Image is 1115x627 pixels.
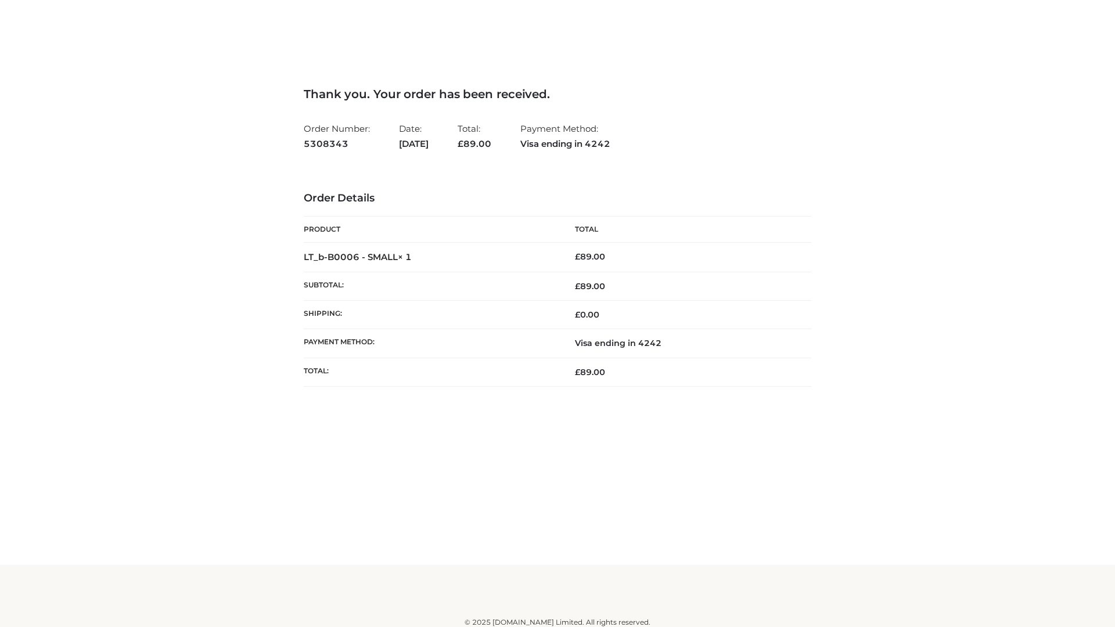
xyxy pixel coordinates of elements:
th: Product [304,217,557,243]
strong: [DATE] [399,136,429,152]
th: Shipping: [304,301,557,329]
th: Total [557,217,811,243]
th: Payment method: [304,329,557,358]
span: £ [458,138,463,149]
th: Subtotal: [304,272,557,300]
li: Total: [458,118,491,154]
strong: × 1 [398,251,412,262]
h3: Thank you. Your order has been received. [304,87,811,101]
span: 89.00 [458,138,491,149]
span: 89.00 [575,281,605,291]
td: Visa ending in 4242 [557,329,811,358]
span: £ [575,309,580,320]
span: £ [575,367,580,377]
h3: Order Details [304,192,811,205]
th: Total: [304,358,557,386]
li: Order Number: [304,118,370,154]
span: £ [575,281,580,291]
strong: LT_b-B0006 - SMALL [304,251,412,262]
bdi: 0.00 [575,309,599,320]
bdi: 89.00 [575,251,605,262]
li: Date: [399,118,429,154]
span: £ [575,251,580,262]
strong: 5308343 [304,136,370,152]
li: Payment Method: [520,118,610,154]
strong: Visa ending in 4242 [520,136,610,152]
span: 89.00 [575,367,605,377]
